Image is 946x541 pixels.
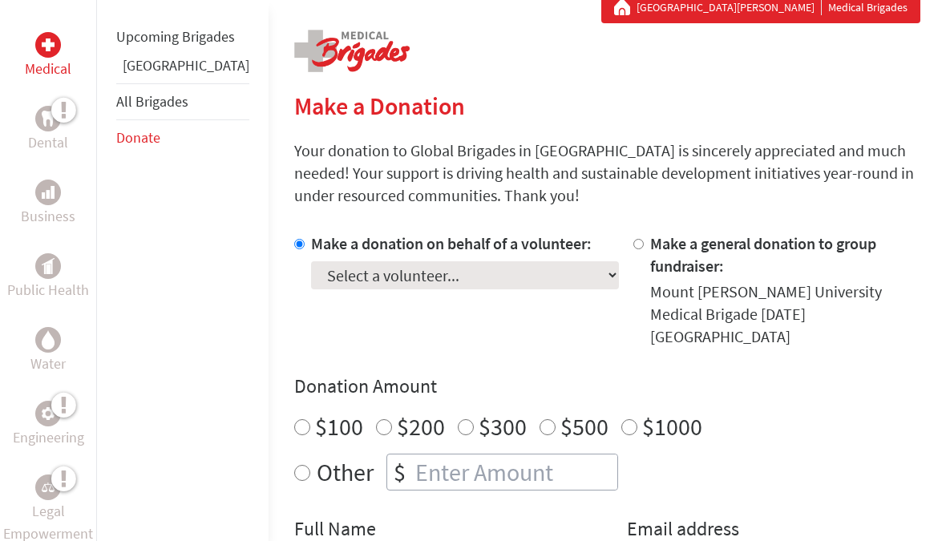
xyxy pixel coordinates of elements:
[35,180,61,205] div: Business
[650,233,876,276] label: Make a general donation to group fundraiser:
[479,411,527,442] label: $300
[30,327,66,375] a: WaterWater
[35,253,61,279] div: Public Health
[387,454,412,490] div: $
[116,83,249,120] li: All Brigades
[21,205,75,228] p: Business
[116,27,235,46] a: Upcoming Brigades
[13,426,84,449] p: Engineering
[642,411,702,442] label: $1000
[28,106,68,154] a: DentalDental
[116,92,188,111] a: All Brigades
[7,253,89,301] a: Public HealthPublic Health
[650,281,921,348] div: Mount [PERSON_NAME] University Medical Brigade [DATE] [GEOGRAPHIC_DATA]
[42,482,55,492] img: Legal Empowerment
[116,19,249,55] li: Upcoming Brigades
[317,454,374,491] label: Other
[28,131,68,154] p: Dental
[116,55,249,83] li: Guatemala
[13,401,84,449] a: EngineeringEngineering
[42,330,55,349] img: Water
[294,30,410,72] img: logo-medical.png
[294,91,920,120] h2: Make a Donation
[123,56,249,75] a: [GEOGRAPHIC_DATA]
[42,407,55,420] img: Engineering
[311,233,592,253] label: Make a donation on behalf of a volunteer:
[294,373,920,399] h4: Donation Amount
[42,186,55,199] img: Business
[25,58,71,80] p: Medical
[21,180,75,228] a: BusinessBusiness
[294,139,920,207] p: Your donation to Global Brigades in [GEOGRAPHIC_DATA] is sincerely appreciated and much needed! Y...
[35,327,61,353] div: Water
[35,401,61,426] div: Engineering
[116,128,160,147] a: Donate
[30,353,66,375] p: Water
[7,279,89,301] p: Public Health
[25,32,71,80] a: MedicalMedical
[116,120,249,155] li: Donate
[35,32,61,58] div: Medical
[42,111,55,126] img: Dental
[397,411,445,442] label: $200
[35,474,61,500] div: Legal Empowerment
[315,411,363,442] label: $100
[560,411,608,442] label: $500
[412,454,617,490] input: Enter Amount
[42,258,55,274] img: Public Health
[35,106,61,131] div: Dental
[42,38,55,51] img: Medical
